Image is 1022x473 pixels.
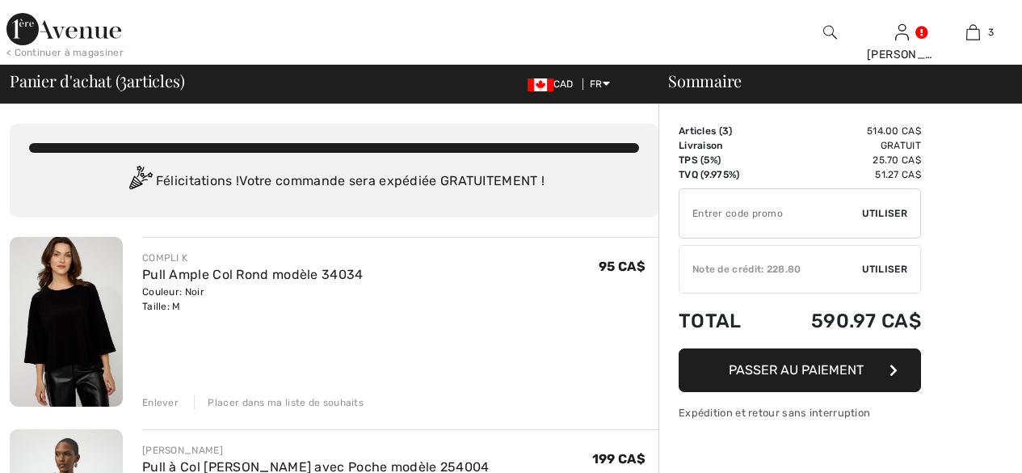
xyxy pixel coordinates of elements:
[679,189,862,238] input: Code promo
[679,153,767,167] td: TPS (5%)
[679,405,921,420] div: Expédition et retour sans interruption
[767,124,921,138] td: 514.00 CA$
[679,262,862,277] div: Note de crédit: 228.80
[194,395,364,410] div: Placer dans ma liste de souhaits
[679,124,767,138] td: Articles ( )
[142,251,364,265] div: COMPLI K
[10,237,123,407] img: Pull Ample Col Rond modèle 34034
[679,138,767,153] td: Livraison
[767,153,921,167] td: 25.70 CA$
[649,73,1012,89] div: Sommaire
[895,23,909,42] img: Mes infos
[867,46,937,63] div: [PERSON_NAME]
[938,23,1008,42] a: 3
[679,348,921,392] button: Passer au paiement
[862,206,907,221] span: Utiliser
[528,78,580,90] span: CAD
[767,167,921,182] td: 51.27 CA$
[590,78,610,90] span: FR
[895,24,909,40] a: Se connecter
[679,167,767,182] td: TVQ (9.975%)
[142,267,364,282] a: Pull Ample Col Rond modèle 34034
[729,362,864,378] span: Passer au paiement
[29,166,639,198] div: Félicitations ! Votre commande sera expédiée GRATUITEMENT !
[124,166,156,198] img: Congratulation2.svg
[142,443,490,458] div: [PERSON_NAME]
[592,451,646,467] span: 199 CA$
[767,294,921,348] td: 590.97 CA$
[767,138,921,153] td: Gratuit
[10,73,184,89] span: Panier d'achat ( articles)
[6,13,121,45] img: 1ère Avenue
[988,25,994,40] span: 3
[599,259,646,274] span: 95 CA$
[142,285,364,314] div: Couleur: Noir Taille: M
[142,395,179,410] div: Enlever
[679,294,767,348] td: Total
[6,45,124,60] div: < Continuer à magasiner
[862,262,907,277] span: Utiliser
[120,69,127,90] span: 3
[823,23,837,42] img: recherche
[966,23,980,42] img: Mon panier
[722,125,729,137] span: 3
[528,78,553,91] img: Canadian Dollar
